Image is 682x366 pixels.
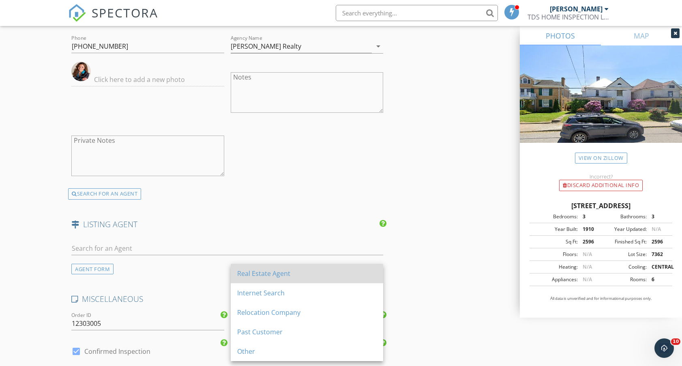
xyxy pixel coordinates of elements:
div: [PERSON_NAME] [550,5,603,13]
div: Sq Ft: [532,238,578,245]
div: 6 [647,276,670,283]
input: Search for an Agent [71,242,383,255]
div: Relocation Company [237,308,377,317]
div: 1910 [578,226,601,233]
div: Appliances: [532,276,578,283]
span: N/A [583,276,592,283]
div: 2596 [647,238,670,245]
span: N/A [583,263,592,270]
div: Floors: [532,251,578,258]
div: SEARCH FOR AN AGENT [68,188,141,200]
div: 3 [578,213,601,220]
div: Rooms: [601,276,647,283]
iframe: Intercom live chat [654,338,674,358]
div: Cooling: [601,263,647,271]
div: Bathrooms: [601,213,647,220]
p: All data is unverified and for informational purposes only. [530,296,672,301]
div: Heating: [532,263,578,271]
div: Incorrect? [520,173,682,180]
div: 3 [647,213,670,220]
div: AGENT FORM [71,264,114,275]
img: jpeg [71,62,91,81]
a: View on Zillow [575,153,627,164]
div: Bedrooms: [532,213,578,220]
div: CENTRAL [647,263,670,271]
span: N/A [583,251,592,258]
div: 2596 [578,238,601,245]
div: [STREET_ADDRESS] [530,201,672,211]
img: streetview [520,45,682,162]
a: MAP [601,26,682,45]
img: The Best Home Inspection Software - Spectora [68,4,86,22]
div: Internet Search [237,288,377,298]
div: Other [237,347,377,356]
div: Lot Size: [601,251,647,258]
input: Click here to add a new photo [71,73,224,86]
div: Finished Sq Ft: [601,238,647,245]
a: SPECTORA [68,11,158,28]
i: arrow_drop_down [373,41,383,51]
div: Discard Additional info [559,180,643,191]
span: SPECTORA [92,4,158,21]
div: Year Built: [532,226,578,233]
span: 10 [671,338,680,345]
h4: LISTING AGENT [71,219,383,230]
h4: MISCELLANEOUS [71,294,383,304]
div: Real Estate Agent [237,269,377,278]
div: Past Customer [237,327,377,337]
div: TDS HOME INSPECTION LLC [528,13,609,21]
input: Search everything... [336,5,498,21]
div: 7362 [647,251,670,258]
label: Confirmed Inspection [84,347,150,355]
textarea: Notes [231,72,383,113]
div: Year Updated: [601,226,647,233]
a: PHOTOS [520,26,601,45]
span: N/A [652,226,661,233]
